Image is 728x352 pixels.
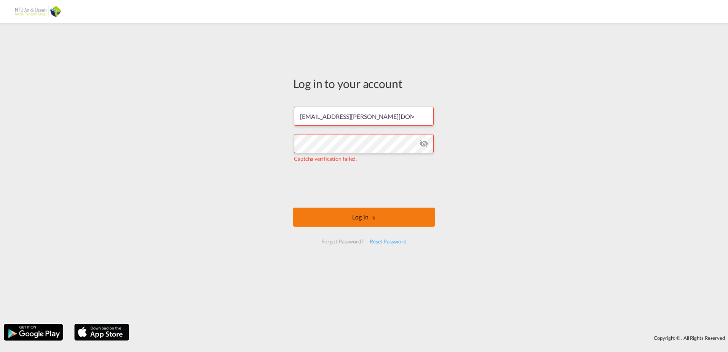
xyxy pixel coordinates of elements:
[293,75,435,91] div: Log in to your account
[367,235,410,248] div: Reset Password
[11,3,63,20] img: 24501a20ab7611ecb8bce1a71c18ae17.png
[318,235,366,248] div: Forgot Password?
[294,107,434,126] input: Enter email/phone number
[293,208,435,227] button: LOGIN
[133,331,728,344] div: Copyright © . All Rights Reserved
[3,323,64,341] img: google.png
[419,139,428,148] md-icon: icon-eye-off
[306,170,422,200] iframe: reCAPTCHA
[73,323,130,341] img: apple.png
[294,155,357,162] span: Captcha verification failed.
